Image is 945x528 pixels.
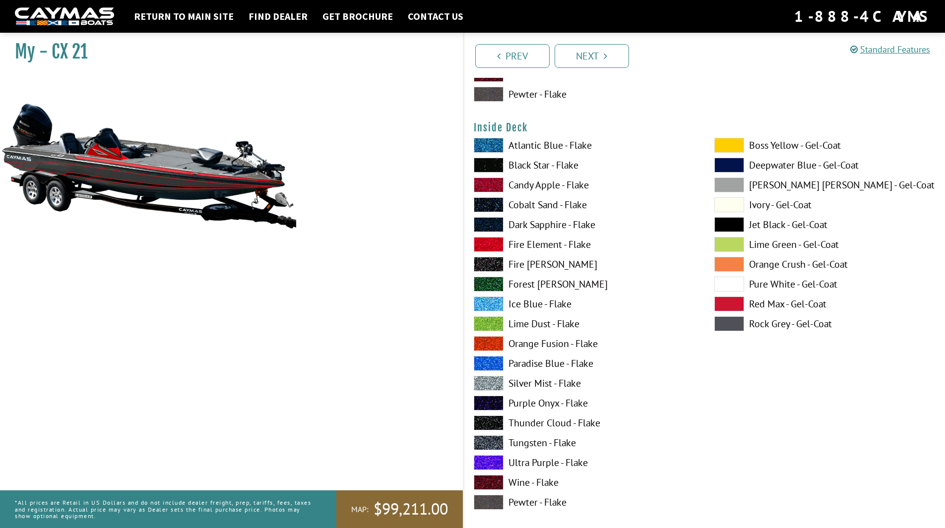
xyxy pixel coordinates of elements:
label: Pure White - Gel-Coat [714,277,935,292]
label: Candy Apple - Flake [474,177,694,192]
label: Black Star - Flake [474,158,694,173]
span: MAP: [351,504,369,515]
label: Orange Fusion - Flake [474,336,694,351]
label: Fire Element - Flake [474,237,694,252]
label: Tungsten - Flake [474,435,694,450]
label: Lime Green - Gel-Coat [714,237,935,252]
span: $99,211.00 [374,499,448,520]
label: Forest [PERSON_NAME] [474,277,694,292]
label: Purple Onyx - Flake [474,396,694,411]
label: Silver Mist - Flake [474,376,694,391]
label: Ultra Purple - Flake [474,455,694,470]
label: Atlantic Blue - Flake [474,138,694,153]
a: MAP:$99,211.00 [336,490,463,528]
div: 1-888-4CAYMAS [794,5,930,27]
label: Paradise Blue - Flake [474,356,694,371]
label: [PERSON_NAME] [PERSON_NAME] - Gel-Coat [714,177,935,192]
label: Ivory - Gel-Coat [714,197,935,212]
label: Pewter - Flake [474,87,694,102]
a: Prev [475,44,550,68]
h4: Inside Deck [474,121,936,134]
label: Fire [PERSON_NAME] [474,257,694,272]
label: Rock Grey - Gel-Coat [714,316,935,331]
label: Dark Sapphire - Flake [474,217,694,232]
label: Cobalt Sand - Flake [474,197,694,212]
label: Pewter - Flake [474,495,694,510]
a: Find Dealer [244,10,313,23]
label: Lime Dust - Flake [474,316,694,331]
a: Return to main site [129,10,239,23]
h1: My - CX 21 [15,41,438,63]
a: Standard Features [850,44,930,55]
label: Deepwater Blue - Gel-Coat [714,158,935,173]
label: Boss Yellow - Gel-Coat [714,138,935,153]
img: white-logo-c9c8dbefe5ff5ceceb0f0178aa75bf4bb51f6bca0971e226c86eb53dfe498488.png [15,7,114,26]
a: Next [555,44,629,68]
label: Red Max - Gel-Coat [714,296,935,311]
p: *All prices are Retail in US Dollars and do not include dealer freight, prep, tariffs, fees, taxe... [15,494,314,524]
a: Contact Us [403,10,468,23]
label: Wine - Flake [474,475,694,490]
label: Jet Black - Gel-Coat [714,217,935,232]
label: Ice Blue - Flake [474,296,694,311]
label: Thunder Cloud - Flake [474,415,694,430]
a: Get Brochure [317,10,398,23]
label: Orange Crush - Gel-Coat [714,257,935,272]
